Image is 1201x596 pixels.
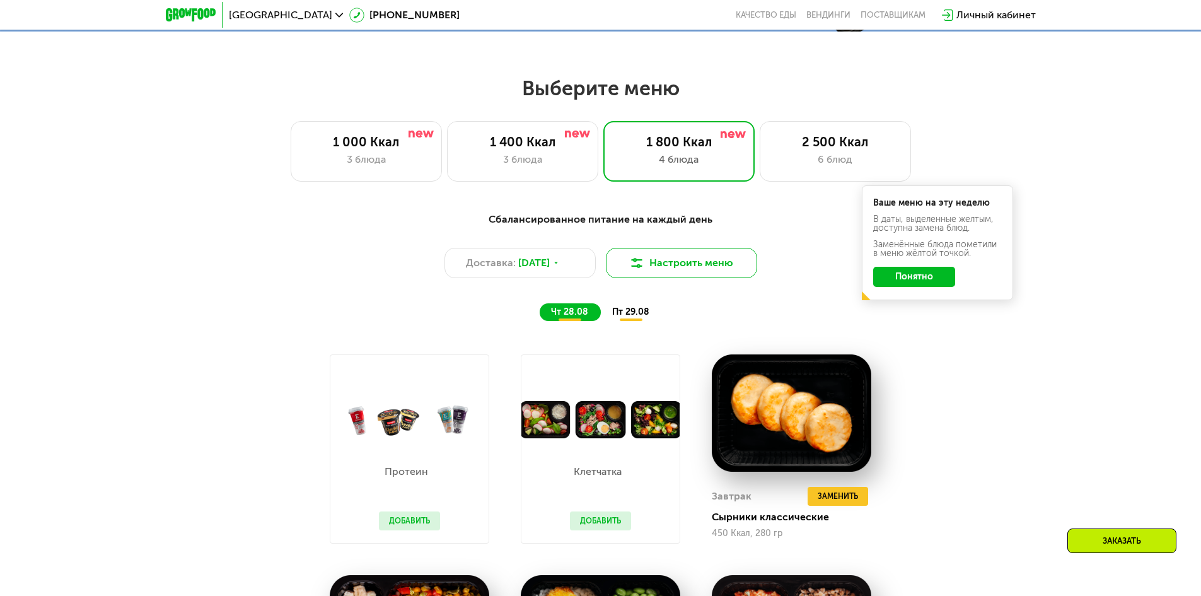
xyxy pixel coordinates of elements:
[773,152,898,167] div: 6 блюд
[466,255,516,271] span: Доставка:
[617,134,741,149] div: 1 800 Ккал
[808,487,868,506] button: Заменить
[379,467,434,477] p: Протеин
[736,10,796,20] a: Качество еды
[379,511,440,530] button: Добавить
[606,248,757,278] button: Настроить меню
[612,307,649,317] span: пт 29.08
[304,152,429,167] div: 3 блюда
[773,134,898,149] div: 2 500 Ккал
[617,152,741,167] div: 4 блюда
[873,215,1002,233] div: В даты, выделенные желтым, доступна замена блюд.
[956,8,1036,23] div: Личный кабинет
[806,10,850,20] a: Вендинги
[570,511,631,530] button: Добавить
[873,240,1002,258] div: Заменённые блюда пометили в меню жёлтой точкой.
[518,255,550,271] span: [DATE]
[228,212,974,228] div: Сбалансированное питание на каждый день
[712,487,751,506] div: Завтрак
[873,267,955,287] button: Понятно
[873,199,1002,207] div: Ваше меню на эту неделю
[460,134,585,149] div: 1 400 Ккал
[712,529,871,539] div: 450 Ккал, 280 гр
[712,511,881,523] div: Сырники классические
[861,10,925,20] div: поставщикам
[551,307,588,317] span: чт 28.08
[1067,529,1176,553] div: Заказать
[349,8,460,23] a: [PHONE_NUMBER]
[229,10,332,20] span: [GEOGRAPHIC_DATA]
[40,76,1161,101] h2: Выберите меню
[460,152,585,167] div: 3 блюда
[818,490,858,503] span: Заменить
[570,467,625,477] p: Клетчатка
[304,134,429,149] div: 1 000 Ккал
